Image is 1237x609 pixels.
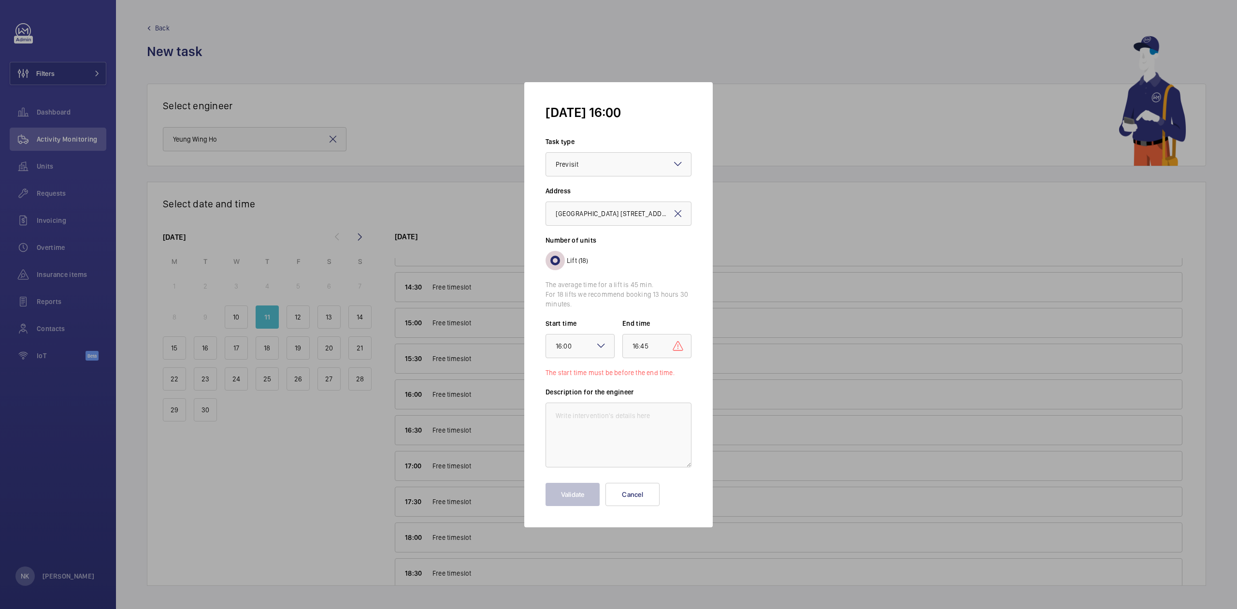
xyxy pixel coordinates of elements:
span: 16:00 [556,342,572,350]
label: Lift (18) [565,256,589,265]
label: End time [622,319,691,328]
label: Number of units [546,235,691,245]
input: Enter the task address [546,202,691,226]
button: Cancel [605,483,660,506]
label: Task type [546,137,691,146]
span: Previsit [556,160,578,168]
p: For 18 lifts we recommend booking 13 hours 30 minutes. [546,290,691,309]
span: 16:45 [633,342,648,350]
button: Validate [546,483,600,506]
label: Start time [546,319,615,328]
label: Address [546,186,691,196]
h1: [DATE] 16:00 [546,103,691,121]
label: Description for the engineer [546,387,691,397]
p: The average time for a lift is 45 min. [546,280,691,290]
p: The start time must be before the end time. [546,368,691,377]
